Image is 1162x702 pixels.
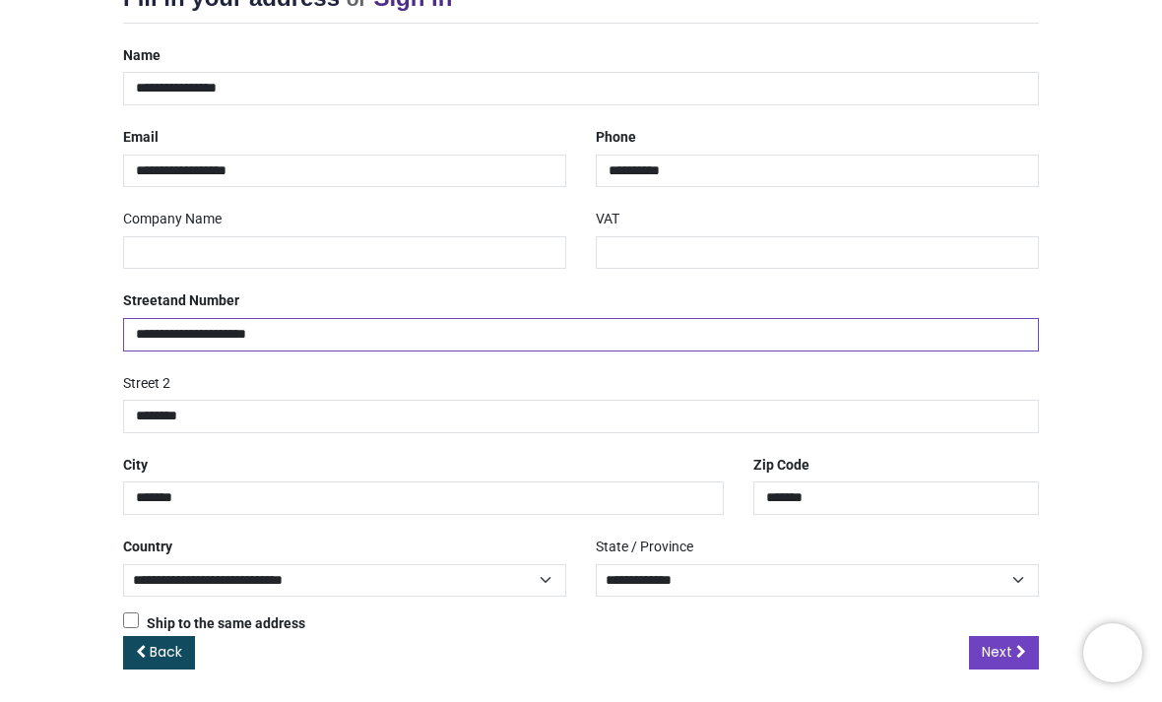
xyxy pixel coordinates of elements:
[162,292,239,308] span: and Number
[969,636,1039,670] a: Next
[123,285,239,318] label: Street
[596,121,636,155] label: Phone
[123,612,305,634] label: Ship to the same address
[123,367,170,401] label: Street 2
[1083,623,1142,682] iframe: Brevo live chat
[123,612,139,628] input: Ship to the same address
[123,121,159,155] label: Email
[753,449,809,482] label: Zip Code
[150,642,182,662] span: Back
[123,203,222,236] label: Company Name
[123,636,195,670] a: Back
[596,531,693,564] label: State / Province
[123,449,148,482] label: City
[596,203,619,236] label: VAT
[123,39,161,73] label: Name
[982,642,1012,662] span: Next
[123,531,172,564] label: Country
